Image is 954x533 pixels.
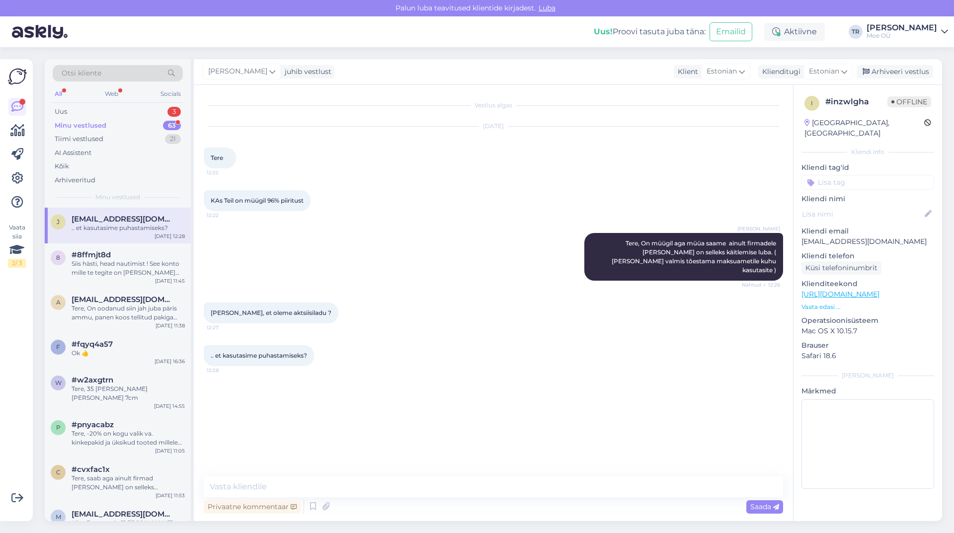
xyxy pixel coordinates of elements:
[156,492,185,499] div: [DATE] 11:53
[56,254,60,261] span: 8
[204,500,301,514] div: Privaatne kommentaar
[103,87,120,100] div: Web
[55,121,106,131] div: Minu vestlused
[56,468,61,476] span: c
[801,340,934,351] p: Brauser
[867,24,948,40] a: [PERSON_NAME]Moe OÜ
[211,197,304,204] span: KAs Teil on müügil 96% piiritust
[56,513,61,521] span: m
[707,66,737,77] span: Estonian
[737,225,780,232] span: [PERSON_NAME]
[159,87,183,100] div: Socials
[809,66,839,77] span: Estonian
[281,67,331,77] div: juhib vestlust
[72,349,185,358] div: Ok 👍
[72,510,175,519] span: malmiaator@gmail.com
[208,66,267,77] span: [PERSON_NAME]
[674,67,698,77] div: Klient
[55,175,95,185] div: Arhiveeritud
[801,226,934,236] p: Kliendi email
[72,376,113,384] span: #w2axgtrn
[72,215,175,224] span: jaanus@veinimaailm.ee
[72,250,111,259] span: #8ffmjt8d
[801,175,934,190] input: Lisa tag
[72,224,185,232] div: .. et kasutasime puhastamiseks?
[165,134,181,144] div: 21
[801,303,934,311] p: Vaata edasi ...
[742,281,780,289] span: Nähtud ✓ 12:26
[56,299,61,306] span: a
[804,118,924,139] div: [GEOGRAPHIC_DATA], [GEOGRAPHIC_DATA]
[72,384,185,402] div: Tere, 35 [PERSON_NAME] [PERSON_NAME] 7cm
[710,22,752,41] button: Emailid
[207,169,244,176] span: 12:22
[72,474,185,492] div: Tere, saab aga ainult firmad [PERSON_NAME] on selleks käitlemise luba. ( [PERSON_NAME] valmis tõe...
[72,340,113,349] span: #fqyq4a57
[612,239,778,274] span: Tere, On müügil aga müüa saame ainult firmadele [PERSON_NAME] on selleks käitlemise luba. ( [PERS...
[801,148,934,156] div: Kliendi info
[8,259,26,268] div: 2 / 3
[867,24,937,32] div: [PERSON_NAME]
[57,218,60,226] span: j
[802,209,923,220] input: Lisa nimi
[801,261,881,275] div: Küsi telefoninumbrit
[204,122,783,131] div: [DATE]
[207,367,244,374] span: 12:28
[750,502,779,511] span: Saada
[758,67,800,77] div: Klienditugi
[801,162,934,173] p: Kliendi tag'id
[72,259,185,277] div: Siis hästi, head nautimist ! See konto mille te tegite on [PERSON_NAME] probleem. Kuna meil jooks...
[594,27,613,36] b: Uus!
[204,101,783,110] div: Vestlus algas
[801,351,934,361] p: Safari 18.6
[55,379,62,386] span: w
[857,65,933,78] div: Arhiveeri vestlus
[62,68,101,78] span: Otsi kliente
[154,402,185,410] div: [DATE] 14:55
[155,277,185,285] div: [DATE] 11:45
[56,343,60,351] span: f
[155,358,185,365] div: [DATE] 16:36
[811,99,813,107] span: i
[825,96,887,108] div: # inzwlgha
[207,212,244,219] span: 12:22
[72,429,185,447] div: Tere, -20% on kogu valik va. kinkepakid ja üksikud tooted millele me soodustust ei tee.
[163,121,181,131] div: 63
[801,236,934,247] p: [EMAIL_ADDRESS][DOMAIN_NAME]
[55,161,69,171] div: Kõik
[56,424,61,431] span: p
[167,107,181,117] div: 3
[8,223,26,268] div: Vaata siia
[801,194,934,204] p: Kliendi nimi
[55,134,103,144] div: Tiimi vestlused
[8,67,27,86] img: Askly Logo
[72,304,185,322] div: Tere, On oodanud siin jah juba päris ammu, panen koos tellitud pakiga [PERSON_NAME]. :)
[207,324,244,331] span: 12:27
[155,447,185,455] div: [DATE] 11:05
[156,322,185,329] div: [DATE] 11:38
[801,371,934,380] div: [PERSON_NAME]
[801,315,934,326] p: Operatsioonisüsteem
[849,25,863,39] div: TR
[594,26,706,38] div: Proovi tasuta juba täna:
[155,232,185,240] div: [DATE] 12:28
[536,3,558,12] span: Luba
[55,107,67,117] div: Uus
[53,87,64,100] div: All
[211,352,307,359] span: .. et kasutasime puhastamiseks?
[764,23,825,41] div: Aktiivne
[72,420,114,429] span: #pnyacabz
[801,386,934,396] p: Märkmed
[801,251,934,261] p: Kliendi telefon
[801,326,934,336] p: Mac OS X 10.15.7
[72,465,110,474] span: #cvxfac1x
[867,32,937,40] div: Moe OÜ
[72,295,175,304] span: a.kirsel@gmail.com
[887,96,931,107] span: Offline
[801,290,879,299] a: [URL][DOMAIN_NAME]
[801,279,934,289] p: Klienditeekond
[211,309,331,316] span: [PERSON_NAME], et oleme aktsiisiladu ?
[55,148,91,158] div: AI Assistent
[95,193,140,202] span: Minu vestlused
[211,154,223,161] span: Tere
